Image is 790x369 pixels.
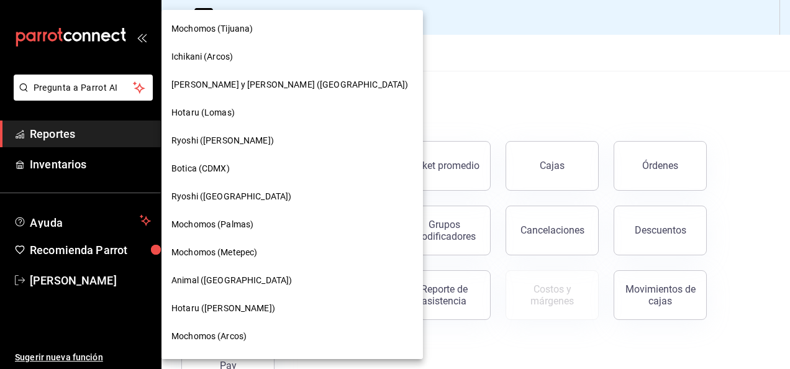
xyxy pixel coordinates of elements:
[161,43,423,71] div: Ichikani (Arcos)
[171,274,292,287] span: Animal ([GEOGRAPHIC_DATA])
[161,15,423,43] div: Mochomos (Tijuana)
[161,183,423,211] div: Ryoshi ([GEOGRAPHIC_DATA])
[171,246,257,259] span: Mochomos (Metepec)
[171,106,235,119] span: Hotaru (Lomas)
[171,78,408,91] span: [PERSON_NAME] y [PERSON_NAME] ([GEOGRAPHIC_DATA])
[161,239,423,266] div: Mochomos (Metepec)
[171,162,230,175] span: Botica (CDMX)
[171,302,275,315] span: Hotaru ([PERSON_NAME])
[161,99,423,127] div: Hotaru (Lomas)
[161,155,423,183] div: Botica (CDMX)
[171,22,253,35] span: Mochomos (Tijuana)
[171,50,233,63] span: Ichikani (Arcos)
[171,134,274,147] span: Ryoshi ([PERSON_NAME])
[171,218,253,231] span: Mochomos (Palmas)
[161,211,423,239] div: Mochomos (Palmas)
[171,330,247,343] span: Mochomos (Arcos)
[171,190,291,203] span: Ryoshi ([GEOGRAPHIC_DATA])
[161,71,423,99] div: [PERSON_NAME] y [PERSON_NAME] ([GEOGRAPHIC_DATA])
[161,294,423,322] div: Hotaru ([PERSON_NAME])
[161,127,423,155] div: Ryoshi ([PERSON_NAME])
[161,322,423,350] div: Mochomos (Arcos)
[161,266,423,294] div: Animal ([GEOGRAPHIC_DATA])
